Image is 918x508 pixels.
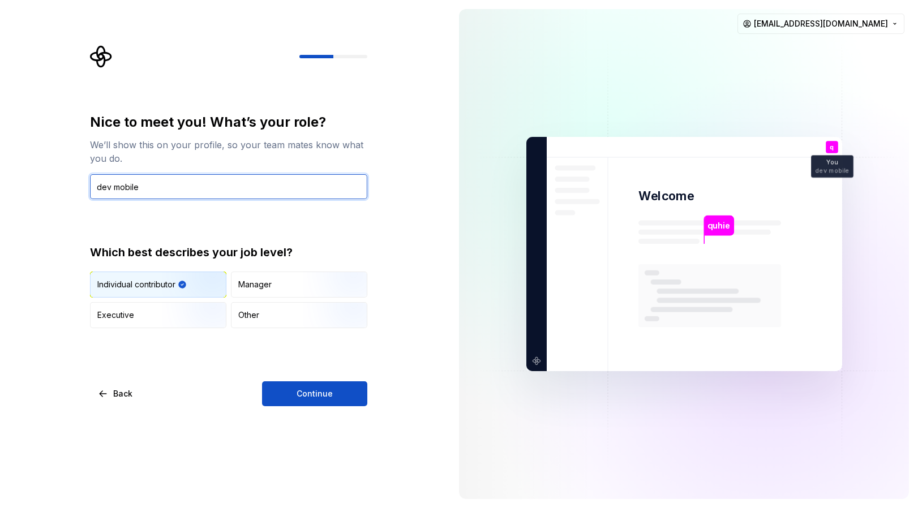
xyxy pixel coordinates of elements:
[90,381,142,406] button: Back
[826,160,838,166] p: You
[90,174,367,199] input: Job title
[638,188,694,204] p: Welcome
[90,113,367,131] div: Nice to meet you! What’s your role?
[238,309,259,321] div: Other
[737,14,904,34] button: [EMAIL_ADDRESS][DOMAIN_NAME]
[90,244,367,260] div: Which best describes your job level?
[707,219,730,232] p: quhie
[97,279,175,290] div: Individual contributor
[238,279,272,290] div: Manager
[830,144,834,150] p: q
[90,45,113,68] svg: Supernova Logo
[113,388,132,399] span: Back
[297,388,333,399] span: Continue
[754,18,888,29] span: [EMAIL_ADDRESS][DOMAIN_NAME]
[262,381,367,406] button: Continue
[90,138,367,165] div: We’ll show this on your profile, so your team mates know what you do.
[814,167,848,174] p: dev mobile
[97,309,134,321] div: Executive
